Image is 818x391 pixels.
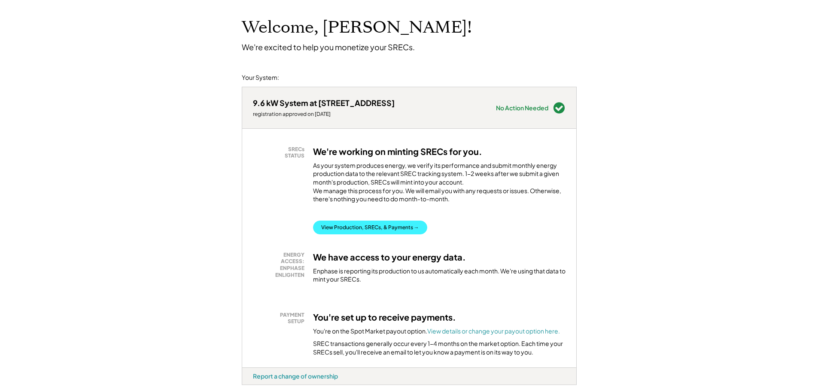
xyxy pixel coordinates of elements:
div: ENERGY ACCESS: ENPHASE ENLIGHTEN [257,252,304,278]
div: No Action Needed [496,105,548,111]
h1: Welcome, [PERSON_NAME]! [242,18,472,38]
div: registration approved on [DATE] [253,111,395,118]
div: qhj6yaxp - VA Distributed [242,385,271,388]
div: Enphase is reporting its production to us automatically each month. We're using that data to mint... [313,267,566,284]
div: You're on the Spot Market payout option. [313,327,560,336]
div: Report a change of ownership [253,372,338,380]
div: SRECs STATUS [257,146,304,159]
div: SREC transactions generally occur every 1-4 months on the market option. Each time your SRECs sel... [313,339,566,356]
a: View details or change your payout option here. [427,327,560,335]
div: Your System: [242,73,279,82]
h3: You're set up to receive payments. [313,312,456,323]
div: As your system produces energy, we verify its performance and submit monthly energy production da... [313,161,566,208]
div: We're excited to help you monetize your SRECs. [242,42,415,52]
h3: We have access to your energy data. [313,252,466,263]
h3: We're working on minting SRECs for you. [313,146,482,157]
div: 9.6 kW System at [STREET_ADDRESS] [253,98,395,108]
button: View Production, SRECs, & Payments → [313,221,427,234]
div: PAYMENT SETUP [257,312,304,325]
